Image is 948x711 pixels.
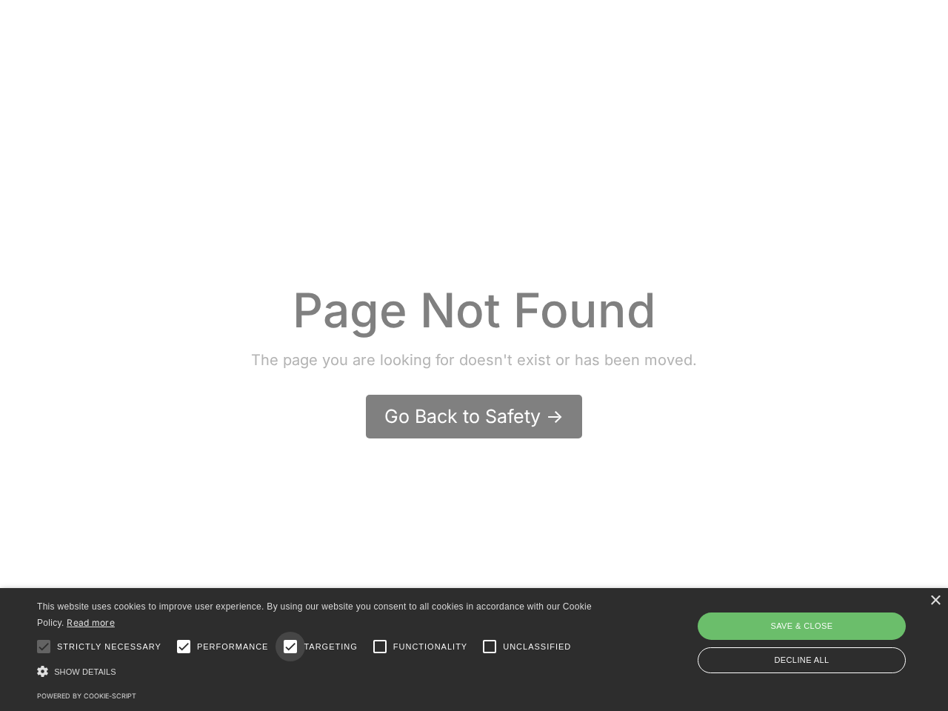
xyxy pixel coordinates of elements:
[57,641,161,653] span: Strictly necessary
[67,617,115,628] a: Read more
[251,347,697,373] div: The page you are looking for doesn't exist or has been moved.
[304,641,357,653] span: Targeting
[698,647,906,673] div: Decline all
[384,404,564,430] div: Go Back to Safety ->
[366,395,582,438] a: Go Back to Safety ->
[37,664,605,679] div: Show details
[37,692,136,700] a: Powered by cookie-script
[37,601,592,629] span: This website uses cookies to improve user experience. By using our website you consent to all coo...
[698,612,906,639] div: Save & Close
[701,551,948,711] iframe: Chat Widget
[393,641,467,653] span: Functionality
[54,667,116,676] span: Show details
[503,641,571,653] span: Unclassified
[197,641,269,653] span: Performance
[251,281,697,340] div: Page Not Found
